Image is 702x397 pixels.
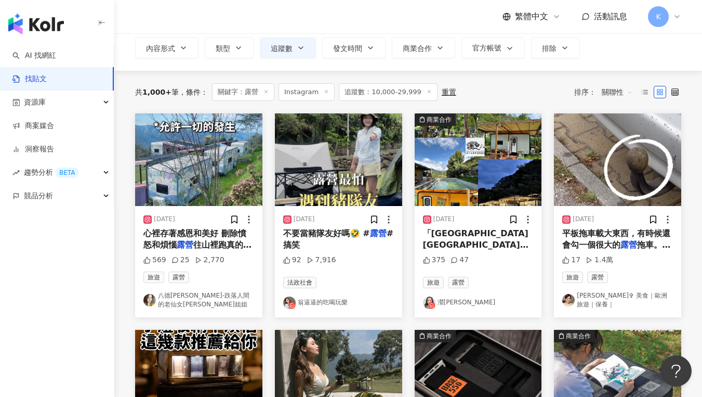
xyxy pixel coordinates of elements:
span: 不要當豬隊友好嗎🤣 # [283,228,370,238]
span: 旅遊 [562,272,583,283]
img: post-image [135,113,262,206]
img: KOL Avatar [562,294,575,306]
span: 官方帳號 [472,44,501,52]
iframe: Help Scout Beacon - Open [660,355,692,387]
div: [DATE] [294,215,315,224]
span: #搞笑 [283,228,393,250]
button: 商業合作 [392,37,455,58]
button: 商業合作 [415,113,542,206]
span: 法政社會 [283,277,316,288]
span: 繁體中文 [515,11,548,22]
span: 商業合作 [403,44,432,53]
div: [DATE] [433,215,455,224]
span: 1,000+ [142,88,171,96]
span: Instagram [279,83,335,101]
div: 重置 [442,88,456,96]
span: 類型 [216,44,230,53]
img: post-image [554,113,681,206]
span: 往山裡跑真的是個充電的好方法 #與 [143,240,251,261]
span: 露營 [168,272,189,283]
div: 1.4萬 [586,255,613,265]
div: 17 [562,255,580,265]
span: 關鍵字：露營 [212,83,274,101]
div: BETA [55,168,79,178]
img: logo [8,14,64,34]
mark: 露營 [620,240,637,250]
span: 排除 [542,44,557,53]
span: 心裡存著感恩和美好 刪除憤怒和煩惱 [143,228,246,250]
span: 趨勢分析 [24,161,79,184]
div: 共 筆 [135,88,179,96]
span: K [656,11,660,22]
span: 「[GEOGRAPHIC_DATA][GEOGRAPHIC_DATA] [423,228,528,250]
a: searchAI 找網紅 [12,50,56,61]
span: 條件 ： [179,88,208,96]
a: KOL Avatar瀠[PERSON_NAME] [423,297,534,309]
span: 追蹤數：10,000-29,999 [339,83,438,101]
div: 商業合作 [427,114,452,125]
span: 旅遊 [423,277,444,288]
mark: 露營 [177,240,193,250]
button: 類型 [205,37,254,58]
img: post-image [275,113,402,206]
div: [DATE] [573,215,594,224]
span: 關聯性 [602,84,633,100]
a: 洞察報告 [12,144,54,155]
div: 商業合作 [427,331,452,341]
span: 資源庫 [24,91,46,114]
span: 旅遊 [143,272,164,283]
span: 發文時間 [333,44,362,53]
button: 官方帳號 [461,37,525,58]
div: 569 [143,255,166,265]
div: 排序： [574,84,639,100]
div: 7,916 [307,255,336,265]
a: KOL Avatar翁逼逼的吃喝玩樂 [283,297,394,309]
div: 375 [423,255,446,265]
span: 露營 [448,277,469,288]
span: 內容形式 [146,44,175,53]
div: 47 [451,255,469,265]
div: 2,770 [195,255,224,265]
img: KOL Avatar [283,297,296,309]
span: 活動訊息 [594,11,627,21]
span: 追蹤數 [271,44,293,53]
button: 排除 [531,37,580,58]
span: rise [12,169,20,176]
button: 追蹤數 [260,37,316,58]
img: KOL Avatar [423,297,435,309]
button: 發文時間 [322,37,386,58]
span: 競品分析 [24,184,53,208]
a: 找貼文 [12,74,47,84]
div: 25 [171,255,190,265]
div: 商業合作 [566,331,591,341]
span: 露營 [587,272,608,283]
a: 商案媒合 [12,121,54,131]
mark: 露營 [370,228,387,238]
span: 平板拖車載大東西，有時候還會勾一個很大的 [562,228,670,250]
img: post-image [415,113,542,206]
a: KOL Avatar[PERSON_NAME]✞ 美食｜歐洲旅遊｜保養｜ [562,291,673,309]
div: 92 [283,255,301,265]
div: [DATE] [154,215,175,224]
a: KOL Avatar八德[PERSON_NAME]-跌落人間的老仙女[PERSON_NAME]姐姐 [143,291,254,309]
img: KOL Avatar [143,294,156,306]
button: 內容形式 [135,37,198,58]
